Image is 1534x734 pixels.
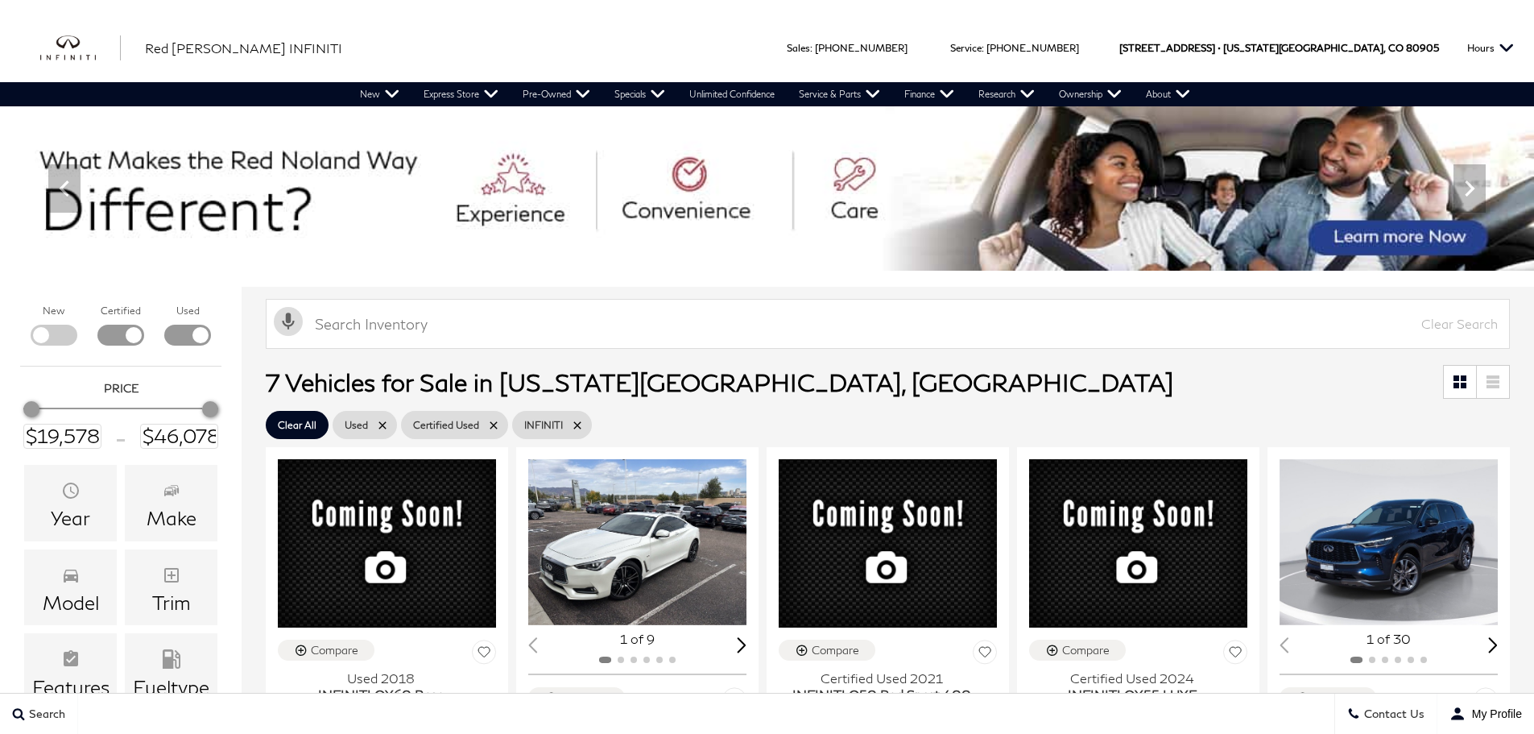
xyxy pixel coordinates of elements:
div: Year [51,508,90,529]
span: Red [PERSON_NAME] INFINITI [145,40,342,56]
img: 2018 INFINITI QX60 Base [278,459,496,628]
div: Fueltype [133,677,209,698]
button: Compare Vehicle [278,640,374,661]
span: Trim [162,562,181,592]
button: Compare Vehicle [1029,640,1126,661]
a: [PHONE_NUMBER] [815,42,908,54]
input: Minimum [23,424,101,448]
div: Maximum Price [202,401,218,417]
div: Compare [812,643,859,657]
a: Ownership [1047,82,1134,106]
img: 2024 INFINITI QX55 LUXE [1029,459,1247,628]
div: 1 / 2 [528,459,749,625]
div: Compare [561,690,609,705]
div: FueltypeFueltype [125,633,217,710]
div: MakeMake [125,465,217,541]
button: Compare Vehicle [528,687,625,708]
div: Next slide [737,637,746,653]
button: user-profile-menu [1437,694,1534,734]
span: [US_STATE][GEOGRAPHIC_DATA], [1223,14,1386,82]
button: Open the hours dropdown [1459,14,1522,82]
a: infiniti [40,35,121,61]
a: Pre-Owned [511,82,602,106]
span: Clear All [278,415,316,435]
span: Certified Used 2021 [779,670,985,686]
span: Service [950,42,982,54]
div: Trim [152,592,191,613]
a: [PHONE_NUMBER] [986,42,1079,54]
a: Red [PERSON_NAME] INFINITI [145,39,342,58]
img: 2018 INFINITI Q60 3.0t SPORT 1 [528,459,749,625]
span: Certified Used 2024 [1029,670,1235,686]
a: Research [966,82,1047,106]
button: Compare Vehicle [779,640,875,661]
span: Year [61,477,81,508]
span: Used [345,415,368,435]
svg: Click to toggle on voice search [274,307,303,336]
span: Certified Used [413,415,479,435]
a: Finance [892,82,966,106]
div: 1 of 30 [1280,632,1498,646]
div: 1 / 2 [1280,459,1500,625]
span: [STREET_ADDRESS] • [1119,14,1221,82]
input: Search Inventory [266,299,1510,349]
div: FeaturesFeatures [24,633,117,710]
span: INFINITI QX60 Base [278,686,484,703]
img: INFINITI [40,35,121,61]
label: Used [176,303,200,319]
nav: Main Navigation [348,82,1202,106]
span: Make [162,477,181,508]
span: INFINITI QX55 LUXE [1029,686,1235,703]
a: About [1134,82,1202,106]
div: Price [23,396,218,448]
img: 2022 INFINITI QX60 LUXE 1 [1280,459,1500,625]
span: CO [1388,14,1404,82]
a: Service & Parts [787,82,892,106]
div: 1 of 9 [528,632,746,646]
div: Compare [1062,643,1110,657]
label: Certified [101,303,141,319]
div: Compare [311,643,358,657]
span: : [982,42,984,54]
label: New [43,303,64,319]
div: Make [147,508,196,529]
span: Fueltype [162,645,181,676]
div: YearYear [24,465,117,541]
div: Compare [1313,690,1360,705]
h5: Price [28,381,213,396]
span: My Profile [1466,707,1522,720]
div: ModelModel [24,549,117,626]
a: Certified Used 2024INFINITI QX55 LUXE [1029,670,1247,703]
button: Compare Vehicle [1280,687,1376,708]
span: Search [25,707,65,721]
input: Maximum [140,424,218,448]
div: Next slide [1488,637,1498,653]
div: Features [32,677,110,698]
a: Used 2018INFINITI QX60 Base [278,670,496,703]
span: Model [61,562,81,592]
span: 80905 [1406,14,1439,82]
span: Contact Us [1360,707,1424,721]
img: 2021 INFINITI Q50 Red Sport 400 [779,459,997,628]
div: Minimum Price [23,401,39,417]
button: Save Vehicle [1474,687,1498,715]
button: Save Vehicle [722,687,746,715]
span: : [810,42,812,54]
button: Save Vehicle [1223,640,1247,668]
span: INFINITI [524,415,563,435]
a: Unlimited Confidence [677,82,787,106]
div: TrimTrim [125,549,217,626]
div: Model [43,592,99,613]
a: Express Store [411,82,511,106]
div: Filter by Vehicle Type [20,303,221,366]
a: [STREET_ADDRESS] • [US_STATE][GEOGRAPHIC_DATA], CO 80905 [1119,42,1439,54]
button: Save Vehicle [973,640,997,668]
a: Specials [602,82,677,106]
span: INFINITI Q50 Red Sport 400 [779,686,985,703]
span: Sales [787,42,810,54]
a: New [348,82,411,106]
button: Save Vehicle [472,640,496,668]
span: Features [61,645,81,676]
span: Used 2018 [278,670,484,686]
span: 7 Vehicles for Sale in [US_STATE][GEOGRAPHIC_DATA], [GEOGRAPHIC_DATA] [266,367,1173,396]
